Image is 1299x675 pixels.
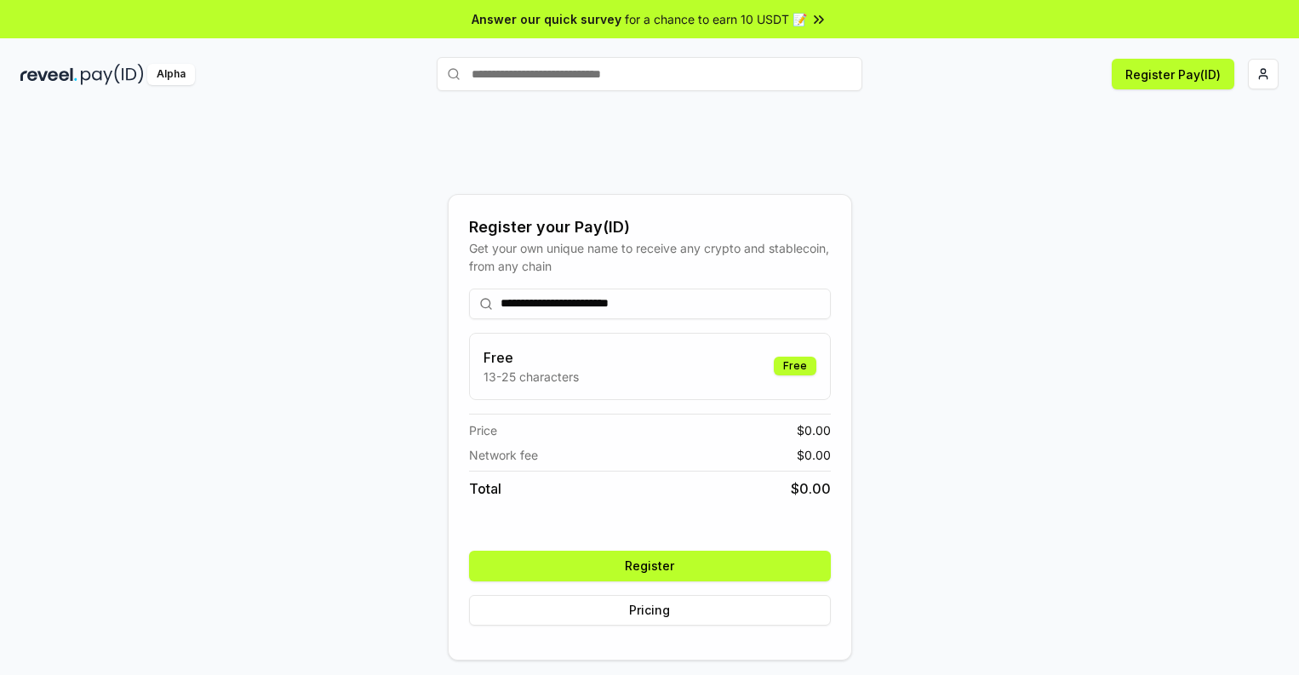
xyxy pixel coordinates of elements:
[147,64,195,85] div: Alpha
[81,64,144,85] img: pay_id
[469,215,831,239] div: Register your Pay(ID)
[1112,59,1234,89] button: Register Pay(ID)
[484,347,579,368] h3: Free
[791,478,831,499] span: $ 0.00
[469,551,831,581] button: Register
[484,368,579,386] p: 13-25 characters
[797,446,831,464] span: $ 0.00
[774,357,816,375] div: Free
[469,239,831,275] div: Get your own unique name to receive any crypto and stablecoin, from any chain
[469,478,501,499] span: Total
[20,64,77,85] img: reveel_dark
[469,446,538,464] span: Network fee
[797,421,831,439] span: $ 0.00
[469,421,497,439] span: Price
[472,10,621,28] span: Answer our quick survey
[625,10,807,28] span: for a chance to earn 10 USDT 📝
[469,595,831,626] button: Pricing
